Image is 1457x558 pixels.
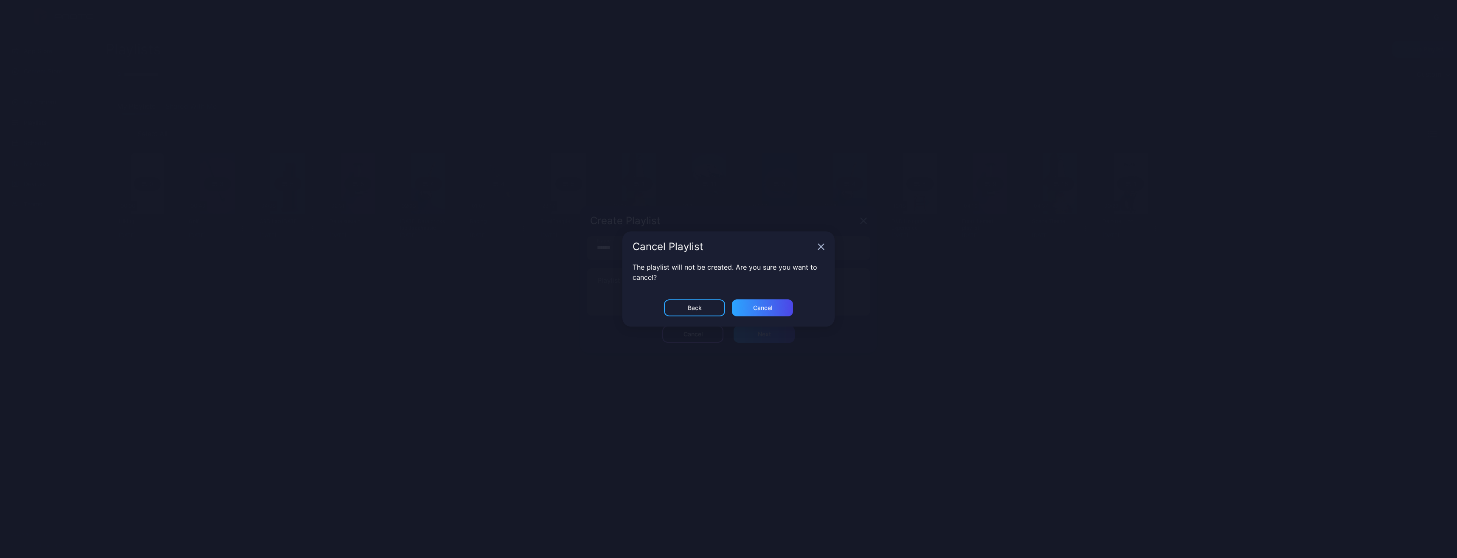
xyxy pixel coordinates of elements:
div: Back [688,304,702,311]
div: Cancel Playlist [633,242,814,252]
div: Cancel [753,304,772,311]
button: Back [664,299,725,316]
button: Cancel [732,299,793,316]
p: The playlist will not be created. Are you sure you want to cancel? [633,262,824,282]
